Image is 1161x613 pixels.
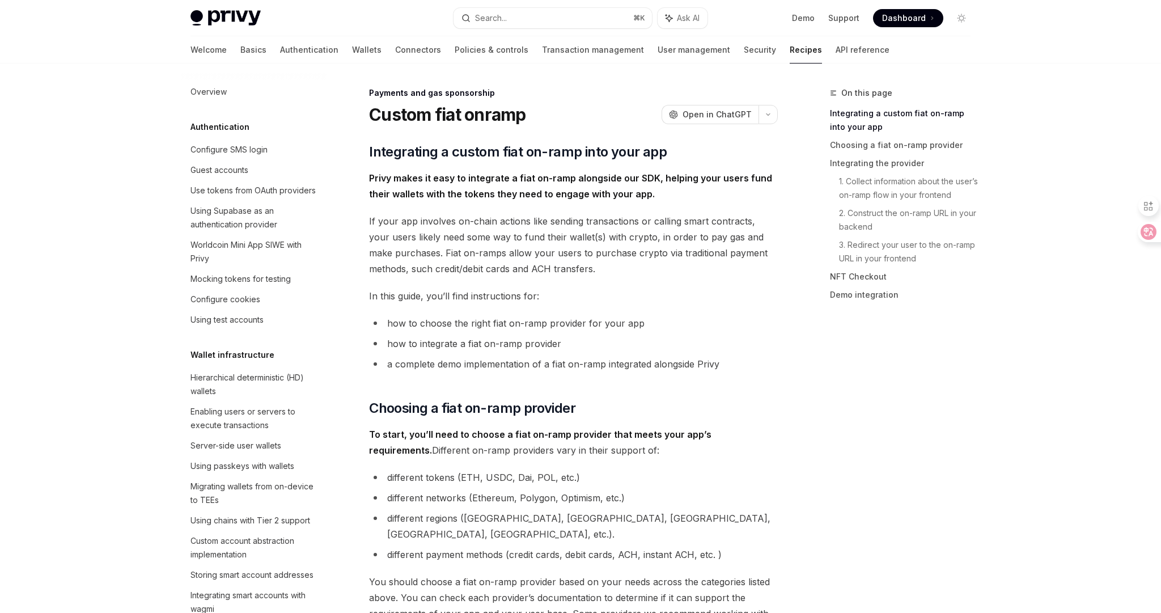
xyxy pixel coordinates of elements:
div: Configure cookies [190,293,260,306]
a: NFT Checkout [830,268,980,286]
a: Server-side user wallets [181,436,327,456]
a: Demo integration [830,286,980,304]
a: Using chains with Tier 2 support [181,510,327,531]
a: Transaction management [542,36,644,64]
span: Integrating a custom fiat on-ramp into your app [369,143,667,161]
span: Ask AI [677,12,700,24]
div: Overview [190,85,227,99]
span: In this guide, you’ll find instructions for: [369,288,778,304]
a: Demo [792,12,815,24]
h5: Authentication [190,120,249,134]
a: 2. Construct the on-ramp URL in your backend [839,204,980,236]
div: Use tokens from OAuth providers [190,184,316,197]
button: Open in ChatGPT [662,105,759,124]
div: Worldcoin Mini App SIWE with Privy [190,238,320,265]
div: Using test accounts [190,313,264,327]
a: Integrating the provider [830,154,980,172]
a: Worldcoin Mini App SIWE with Privy [181,235,327,269]
a: 3. Redirect your user to the on-ramp URL in your frontend [839,236,980,268]
span: Choosing a fiat on-ramp provider [369,399,575,417]
button: Ask AI [658,8,707,28]
span: On this page [841,86,892,100]
a: Welcome [190,36,227,64]
a: Connectors [395,36,441,64]
div: Migrating wallets from on-device to TEEs [190,480,320,507]
button: Toggle dark mode [952,9,971,27]
div: Custom account abstraction implementation [190,534,320,561]
img: light logo [190,10,261,26]
span: Open in ChatGPT [683,109,752,120]
a: Configure cookies [181,289,327,310]
div: Using chains with Tier 2 support [190,514,310,527]
a: Authentication [280,36,338,64]
button: Search...⌘K [454,8,652,28]
li: how to integrate a fiat on-ramp provider [369,336,778,352]
div: Using passkeys with wallets [190,459,294,473]
span: ⌘ K [633,14,645,23]
li: how to choose the right fiat on-ramp provider for your app [369,315,778,331]
span: Dashboard [882,12,926,24]
h1: Custom fiat onramp [369,104,526,125]
a: Using Supabase as an authentication provider [181,201,327,235]
div: Hierarchical deterministic (HD) wallets [190,371,320,398]
a: Migrating wallets from on-device to TEEs [181,476,327,510]
a: Configure SMS login [181,139,327,160]
a: Use tokens from OAuth providers [181,180,327,201]
a: Overview [181,82,327,102]
a: Support [828,12,859,24]
li: different networks (Ethereum, Polygon, Optimism, etc.) [369,490,778,506]
a: Enabling users or servers to execute transactions [181,401,327,436]
div: Using Supabase as an authentication provider [190,204,320,231]
li: different payment methods (credit cards, debit cards, ACH, instant ACH, etc. ) [369,547,778,563]
a: Dashboard [873,9,943,27]
div: Mocking tokens for testing [190,272,291,286]
li: different tokens (ETH, USDC, Dai, POL, etc.) [369,470,778,485]
a: Basics [240,36,266,64]
strong: Privy makes it easy to integrate a fiat on-ramp alongside our SDK, helping your users fund their ... [369,172,772,200]
a: Hierarchical deterministic (HD) wallets [181,367,327,401]
div: Server-side user wallets [190,439,281,453]
a: Guest accounts [181,160,327,180]
div: Guest accounts [190,163,248,177]
div: Storing smart account addresses [190,568,313,582]
a: Recipes [790,36,822,64]
li: different regions ([GEOGRAPHIC_DATA], [GEOGRAPHIC_DATA], [GEOGRAPHIC_DATA], [GEOGRAPHIC_DATA], [G... [369,510,778,542]
a: Mocking tokens for testing [181,269,327,289]
a: User management [658,36,730,64]
div: Configure SMS login [190,143,268,157]
li: a complete demo implementation of a fiat on-ramp integrated alongside Privy [369,356,778,372]
span: Different on-ramp providers vary in their support of: [369,426,778,458]
a: Integrating a custom fiat on-ramp into your app [830,104,980,136]
a: Policies & controls [455,36,528,64]
a: Custom account abstraction implementation [181,531,327,565]
span: If your app involves on-chain actions like sending transactions or calling smart contracts, your ... [369,213,778,277]
a: Wallets [352,36,382,64]
a: Security [744,36,776,64]
h5: Wallet infrastructure [190,348,274,362]
a: Using passkeys with wallets [181,456,327,476]
a: 1. Collect information about the user’s on-ramp flow in your frontend [839,172,980,204]
div: Payments and gas sponsorship [369,87,778,99]
a: Using test accounts [181,310,327,330]
a: Storing smart account addresses [181,565,327,585]
a: Choosing a fiat on-ramp provider [830,136,980,154]
div: Search... [475,11,507,25]
a: API reference [836,36,889,64]
div: Enabling users or servers to execute transactions [190,405,320,432]
strong: To start, you’ll need to choose a fiat on-ramp provider that meets your app’s requirements. [369,429,711,456]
